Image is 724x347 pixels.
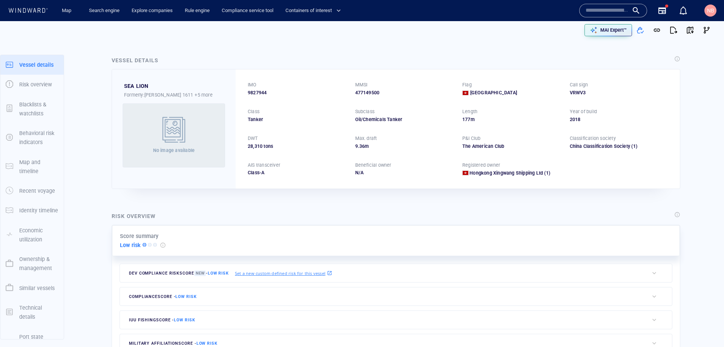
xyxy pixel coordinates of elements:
p: MAI Expert™ [600,27,627,34]
button: Economic utilization [0,221,64,250]
span: IUU Fishing score - [129,318,195,322]
span: Low risk [174,318,195,322]
span: compliance score - [129,294,197,299]
p: Class [248,108,259,115]
p: Registered owner [462,162,500,169]
div: 28,310 tons [248,143,346,150]
a: Behavioral risk indicators [0,134,64,141]
span: Low risk [208,271,229,276]
a: Set a new custom defined risk for this vessel [235,269,332,277]
a: Rule engine [182,4,213,17]
p: Score summary [120,232,159,241]
a: Risk overview [0,81,64,88]
span: No image available [153,147,195,153]
p: MMSI [355,81,368,88]
div: Oil/Chemicals Tanker [355,116,454,123]
button: Recent voyage [0,181,64,201]
span: m [471,117,475,122]
span: Low risk [196,341,218,346]
p: Technical details [19,303,58,322]
a: Map and timeline [0,163,64,170]
button: View on map [682,22,698,38]
span: Containers of interest [285,6,341,15]
button: Containers of interest [282,4,347,17]
button: Identity timeline [0,201,64,220]
p: Call sign [570,81,588,88]
iframe: Chat [692,313,718,341]
p: Ownership & management [19,255,58,273]
button: Technical details [0,298,64,327]
span: Low risk [175,294,196,299]
a: Map [59,4,77,17]
button: Map and timeline [0,152,64,181]
div: 2018 [570,116,668,123]
button: Ownership & management [0,249,64,278]
p: AIS transceiver [248,162,280,169]
div: Notification center [679,6,688,15]
button: MAI Expert™ [584,24,632,36]
p: Map and timeline [19,158,58,176]
span: NB [707,8,714,14]
button: Vessel details [0,55,64,75]
p: Vessel details [19,60,54,69]
p: DWT [248,135,258,142]
span: (1) [543,170,550,177]
span: 9827944 [248,89,267,96]
div: SEA LION [124,81,149,91]
p: +5 more [195,91,212,99]
a: Search engine [86,4,123,17]
div: China Classification Society [570,143,630,150]
p: Economic utilization [19,226,58,244]
span: Class-A [248,170,264,175]
p: Length [462,108,477,115]
p: Set a new custom defined risk for this vessel [235,270,325,276]
span: m [365,143,369,149]
span: Hongkong Xingwang Shipping Ltd [469,170,543,176]
a: Recent voyage [0,187,64,194]
a: Economic utilization [0,231,64,238]
div: Tanker [248,116,346,123]
span: N/A [355,170,364,175]
span: [GEOGRAPHIC_DATA] [470,89,517,96]
button: Map [56,4,80,17]
span: 177 [462,117,471,122]
a: Identity timeline [0,207,64,214]
a: Explore companies [129,4,176,17]
p: Subclass [355,108,375,115]
span: 9 [355,143,358,149]
div: China Classification Society [570,143,668,150]
a: Similar vessels [0,284,64,291]
span: . [358,143,359,149]
div: Formerly: [PERSON_NAME] 1611 [124,91,224,99]
div: VRWV3 [570,89,668,96]
p: Classification society [570,135,616,142]
p: Year of build [570,108,597,115]
span: 36 [359,143,365,149]
p: Identity timeline [19,206,58,215]
button: Add to vessel list [632,22,649,38]
button: Behavioral risk indicators [0,123,64,152]
button: Blacklists & watchlists [0,95,64,124]
button: Export report [665,22,682,38]
button: NB [703,3,718,18]
p: Blacklists & watchlists [19,100,58,118]
span: New [194,270,206,276]
p: Low risk [120,241,141,250]
a: Hongkong Xingwang Shipping Ltd (1) [469,170,550,177]
a: Vessel details [0,61,64,68]
p: Behavioral risk indicators [19,129,58,147]
p: Similar vessels [19,284,55,293]
p: IMO [248,81,257,88]
span: Dev Compliance risk score - [129,270,229,276]
button: Risk overview [0,75,64,94]
a: Technical details [0,308,64,315]
a: Ownership & management [0,260,64,267]
a: Compliance service tool [219,4,276,17]
button: Visual Link Analysis [698,22,715,38]
span: (1) [630,143,668,150]
button: Similar vessels [0,278,64,298]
